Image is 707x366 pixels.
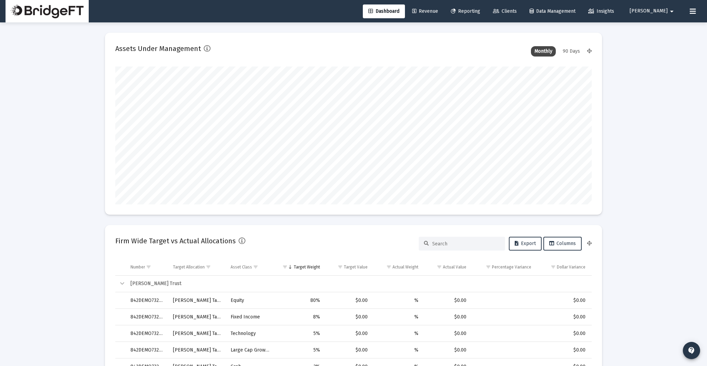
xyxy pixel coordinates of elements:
span: [PERSON_NAME] [630,8,668,14]
div: Number [130,264,145,270]
td: Column Target Weight [274,259,325,275]
td: Technology [226,325,274,342]
h2: Firm Wide Target vs Actual Allocations [115,235,236,246]
h2: Assets Under Management [115,43,201,54]
a: Insights [583,4,620,18]
td: [PERSON_NAME] Target [168,342,226,358]
div: $0.00 [330,314,368,321]
div: $0.00 [330,297,368,304]
div: Actual Weight [393,264,418,270]
td: Column Dollar Variance [536,259,592,275]
div: 80% [279,297,320,304]
td: 842DEMO73264 [126,309,168,325]
span: Data Management [530,8,575,14]
td: [PERSON_NAME] Target [168,292,226,309]
div: $0.00 [428,347,466,354]
span: Show filter options for column 'Target Value' [338,264,343,270]
div: 90 Days [559,46,583,57]
div: Actual Value [443,264,466,270]
mat-icon: contact_support [687,346,696,355]
span: Clients [493,8,517,14]
div: $0.00 [330,347,368,354]
td: Large Cap Growth [226,342,274,358]
td: Column Target Value [325,259,372,275]
td: Collapse [115,276,126,292]
span: Reporting [451,8,480,14]
td: Fixed Income [226,309,274,325]
div: % [377,347,418,354]
span: Show filter options for column 'Percentage Variance' [486,264,491,270]
div: $0.00 [428,330,466,337]
div: % [377,297,418,304]
a: Clients [487,4,522,18]
div: Monthly [531,46,556,57]
div: $0.00 [541,330,585,337]
a: Dashboard [363,4,405,18]
span: Show filter options for column 'Actual Value' [437,264,442,270]
div: 5% [279,330,320,337]
span: Insights [588,8,614,14]
span: Show filter options for column 'Target Weight' [282,264,288,270]
td: 842DEMO73264 [126,325,168,342]
div: Target Weight [294,264,320,270]
div: [PERSON_NAME] Trust [130,280,585,287]
div: % [377,314,418,321]
div: 8% [279,314,320,321]
td: Column Actual Value [423,259,471,275]
span: Show filter options for column 'Asset Class' [253,264,258,270]
td: 842DEMO73264 [126,342,168,358]
div: $0.00 [541,297,585,304]
span: Show filter options for column 'Target Allocation' [206,264,211,270]
div: $0.00 [541,314,585,321]
a: Reporting [445,4,486,18]
td: Column Asset Class [226,259,274,275]
div: $0.00 [330,330,368,337]
span: Columns [549,241,576,246]
td: [PERSON_NAME] Target [168,325,226,342]
div: Percentage Variance [492,264,531,270]
a: Data Management [524,4,581,18]
div: $0.00 [428,314,466,321]
td: Equity [226,292,274,309]
button: [PERSON_NAME] [621,4,684,18]
button: Export [509,237,542,251]
div: Asset Class [231,264,252,270]
span: Export [515,241,536,246]
td: Column Percentage Variance [471,259,536,275]
img: Dashboard [11,4,84,18]
span: Show filter options for column 'Dollar Variance' [551,264,556,270]
span: Show filter options for column 'Actual Weight' [386,264,391,270]
button: Columns [543,237,582,251]
td: [PERSON_NAME] Target [168,309,226,325]
div: $0.00 [541,347,585,354]
a: Revenue [407,4,444,18]
div: 5% [279,347,320,354]
td: Column Actual Weight [372,259,423,275]
span: Dashboard [368,8,399,14]
mat-icon: arrow_drop_down [668,4,676,18]
div: Target Value [344,264,368,270]
span: Revenue [412,8,438,14]
td: Column Target Allocation [168,259,226,275]
span: Show filter options for column 'Number' [146,264,151,270]
td: 842DEMO73264 [126,292,168,309]
div: % [377,330,418,337]
div: $0.00 [428,297,466,304]
div: Target Allocation [173,264,205,270]
input: Search [432,241,500,247]
td: Column Number [126,259,168,275]
div: Dollar Variance [557,264,585,270]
